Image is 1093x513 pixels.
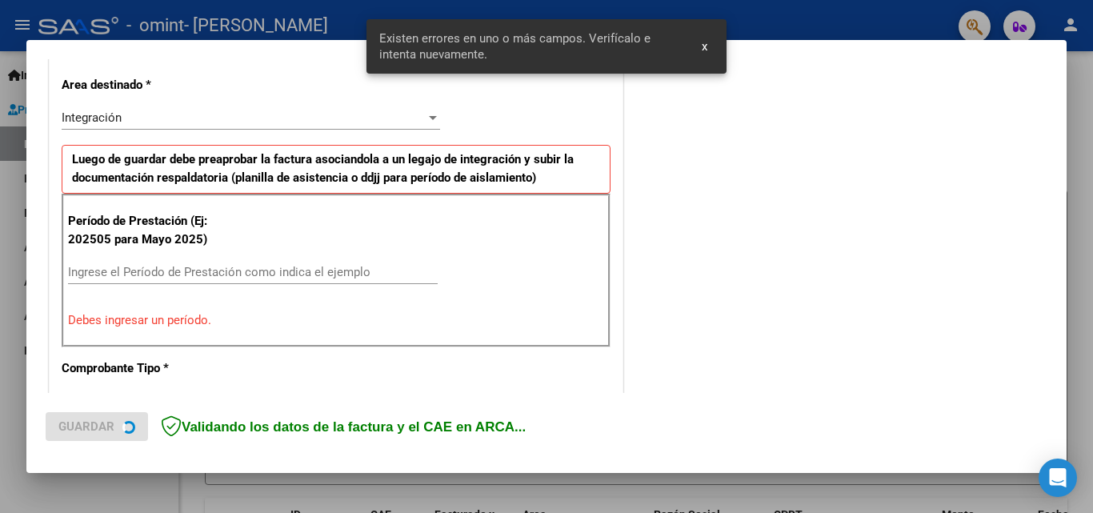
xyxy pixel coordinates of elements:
p: Período de Prestación (Ej: 202505 para Mayo 2025) [68,212,229,248]
span: Validando los datos de la factura y el CAE en ARCA... [161,419,526,435]
p: Comprobante Tipo * [62,359,226,378]
span: Guardar [58,419,114,434]
strong: Luego de guardar debe preaprobar la factura asociandola a un legajo de integración y subir la doc... [72,152,574,185]
span: x [702,39,707,54]
p: Debes ingresar un período. [68,311,604,330]
div: Open Intercom Messenger [1039,459,1077,497]
button: Guardar [46,412,148,441]
p: Area destinado * [62,76,226,94]
span: Integración [62,110,122,125]
span: Existen errores en uno o más campos. Verifícalo e intenta nuevamente. [379,30,683,62]
button: x [689,32,720,61]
